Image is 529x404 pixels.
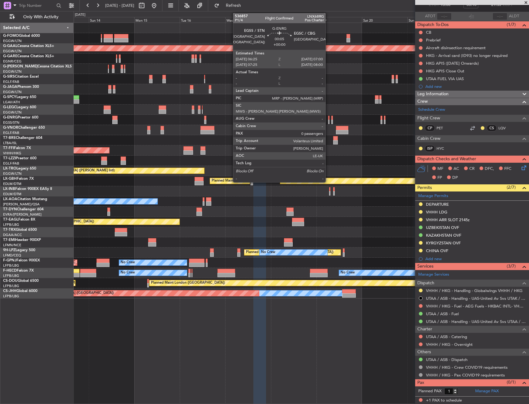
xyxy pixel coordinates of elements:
[487,125,497,131] div: CS
[121,258,135,267] div: No Crew
[426,248,448,253] div: CHINA OVF
[503,2,513,8] span: ELDT
[134,17,180,23] div: Mon 15
[89,17,134,23] div: Sun 14
[3,44,17,48] span: G-GAAL
[3,54,17,58] span: G-GARE
[3,85,39,89] a: G-JAGAPhenom 300
[485,166,494,172] span: DFC,
[180,17,225,23] div: Tue 16
[3,34,40,38] a: G-FOMOGlobal 6000
[3,75,39,79] a: G-SIRSCitation Excel
[426,240,461,246] div: KYRGYZSTAN OVF
[417,91,449,98] span: Leg Information
[3,141,17,145] a: LTBA/ISL
[3,269,17,273] span: F-HECD
[3,187,15,191] span: LX-INB
[3,238,15,242] span: T7-EMI
[3,269,34,273] a: F-HECDFalcon 7X
[426,372,505,378] a: VHHH / HKG - Pax COVID19 requirements
[426,398,462,404] span: +1 PAX to schedule
[441,2,450,8] span: 15:00
[426,225,459,230] div: UZBEKISTAN OVF
[3,167,36,170] a: LX-TROLegacy 650
[437,13,452,20] input: --:--
[507,263,516,269] span: (3/7)
[425,256,526,261] div: Add new
[3,273,19,278] a: LFPB/LBG
[3,171,22,176] a: EGGW/LTN
[3,110,22,115] a: EGGW/LTN
[418,107,445,113] a: Schedule Crew
[3,228,16,232] span: T7-TRX
[426,365,508,370] a: VHHH / HKG - Crew COVID19 requirements
[3,289,16,293] span: CS-JHH
[105,3,134,8] span: [DATE] - [DATE]
[3,263,19,268] a: LFPB/LBG
[417,115,440,122] span: Flight Crew
[151,278,225,288] div: Planned Maint London ([GEOGRAPHIC_DATA])
[212,176,309,186] div: Planned Maint [GEOGRAPHIC_DATA] ([GEOGRAPHIC_DATA])
[3,177,34,181] a: LX-GBHFalcon 7X
[437,125,450,131] a: PET
[3,218,35,221] a: T7-EAGLFalcon 8X
[3,259,16,262] span: F-GPNJ
[3,151,21,156] a: VHHH/HKG
[498,125,512,131] a: LQV
[7,12,67,22] button: Only With Activity
[426,61,479,66] div: HKG APIS ([DATE] Onwards)
[3,279,39,283] a: CS-DOUGlobal 6500
[417,263,433,270] span: Services
[3,95,16,99] span: G-SPCY
[3,248,15,252] span: 9H-LPZ
[3,218,18,221] span: T7-EAGL
[426,217,470,222] div: VHHH ARR SLOT 2145z
[491,2,501,8] span: 21:35
[437,175,442,181] span: FP
[3,100,20,105] a: LGAV/ATH
[3,75,15,79] span: G-SIRS
[3,238,41,242] a: T7-EMIHawker 900XP
[3,39,22,43] a: EGGW/LTN
[3,222,19,227] a: LFPB/LBG
[509,13,519,19] span: ALDT
[3,95,36,99] a: G-SPCYLegacy 650
[341,268,355,277] div: No Crew
[3,49,22,54] a: EGGW/LTN
[426,342,473,347] a: VHHH / HKG - Overnight
[475,388,499,394] a: Manage PAX
[261,248,275,257] div: No Crew
[3,208,44,211] a: T7-DYNChallenger 604
[418,193,448,199] a: Manage Permits
[3,105,16,109] span: G-LEGC
[3,208,17,211] span: T7-DYN
[316,17,362,23] div: Fri 19
[417,156,476,163] span: Dispatch Checks and Weather
[426,288,523,293] a: VHHH / HKG - Handling - Globalwings VHHH / HKG
[425,125,435,131] div: CP
[3,157,37,160] a: T7-LZZIPraetor 600
[426,357,467,362] a: UTAA / ASB - Dispatch
[225,17,271,23] div: Wed 17
[3,85,17,89] span: G-JAGA
[426,202,449,207] div: DEPARTURE
[3,161,19,166] a: EGLF/FAB
[452,175,458,181] span: DP
[3,192,21,196] a: EDLW/DTM
[3,136,16,140] span: T7-BRE
[426,209,447,215] div: VHHH LDG
[19,1,54,10] input: Trip Number
[3,54,54,58] a: G-GARECessna Citation XLS+
[417,184,432,191] span: Permits
[246,248,333,257] div: Planned [GEOGRAPHIC_DATA] ([GEOGRAPHIC_DATA])
[3,126,18,130] span: G-VNOR
[507,184,516,191] span: (2/7)
[417,98,428,105] span: Crew
[3,197,47,201] a: LX-AOACitation Mustang
[426,30,431,35] div: CB
[282,176,320,186] div: Planned Maint Nurnberg
[3,177,17,181] span: LX-GBH
[3,233,22,237] a: DGAA/ACC
[426,311,459,316] a: UTAA / ASB - Fuel
[16,15,65,19] span: Only With Activity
